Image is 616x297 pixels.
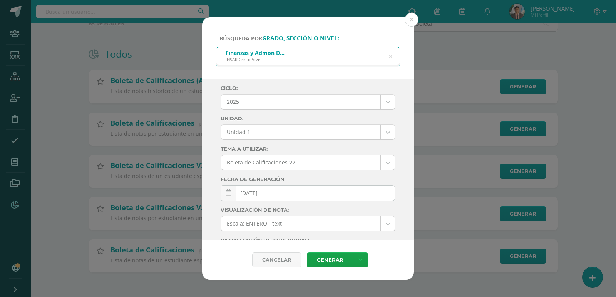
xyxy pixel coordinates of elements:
[226,56,285,62] div: INSAR Cristo Vive
[221,85,395,91] label: Ciclo:
[221,155,395,170] a: Boleta de Calificaciones V2
[221,146,395,152] label: Tema a Utilizar:
[252,252,301,267] div: Cancelar
[262,34,339,42] strong: grado, sección o nivel:
[405,13,418,27] button: Close (Esc)
[307,252,353,267] a: Generar
[227,125,375,139] span: Unidad 1
[221,237,395,243] label: Visualización de actitudinal:
[221,207,395,213] label: Visualización de nota:
[221,95,395,109] a: 2025
[221,216,395,231] a: Escala: ENTERO - text
[219,35,339,42] span: Búsqueda por
[221,116,395,121] label: Unidad:
[227,155,375,170] span: Boleta de Calificaciones V2
[221,176,395,182] label: Fecha de generación
[226,49,285,56] div: Finanzas y Admon Diario
[227,95,375,109] span: 2025
[221,186,395,201] input: Fecha de generación
[221,125,395,139] a: Unidad 1
[227,216,375,231] span: Escala: ENTERO - text
[216,47,400,66] input: ej. Primero primaria, etc.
